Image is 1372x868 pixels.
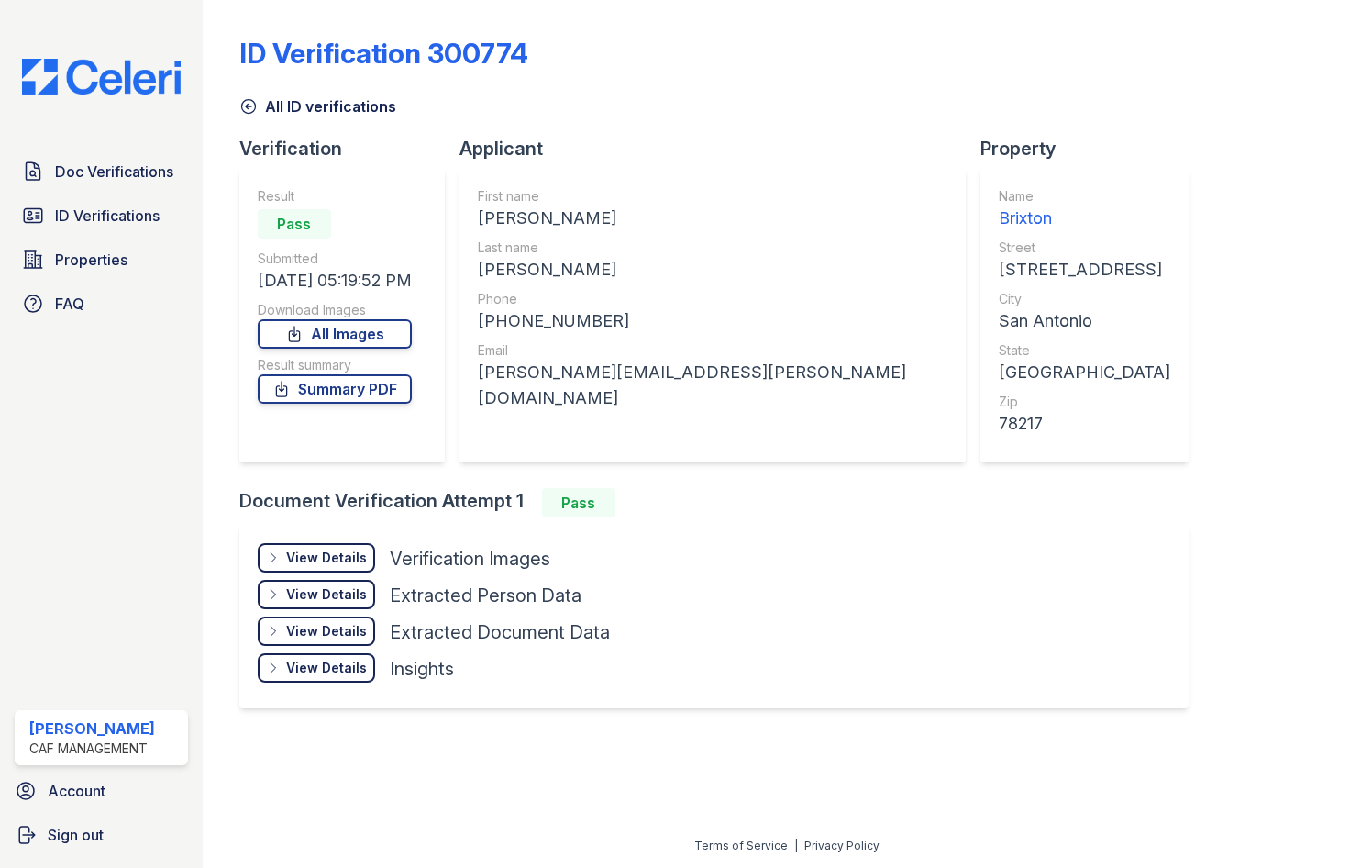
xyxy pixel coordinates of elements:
div: Email [478,341,947,360]
div: [GEOGRAPHIC_DATA] [999,360,1170,385]
div: View Details [286,622,367,640]
div: Extracted Person Data [390,583,581,608]
div: [STREET_ADDRESS] [999,257,1170,283]
div: Pass [542,488,615,517]
a: Sign out [7,817,195,853]
div: Verification [239,136,459,161]
div: Verification Images [390,546,550,572]
a: Account [7,773,195,809]
div: [PHONE_NUMBER] [478,308,947,334]
div: First name [478,187,947,206]
span: Doc Verifications [55,161,173,183]
div: [PERSON_NAME] [29,718,155,740]
span: ID Verifications [55,205,160,227]
div: Download Images [258,301,412,319]
img: CE_Logo_Blue-a8612792a0a2168367f1c8372b55b34899dd931a85d93a1a3d3e32e68fde9ad4.png [7,59,195,95]
div: [PERSON_NAME][EMAIL_ADDRESS][PERSON_NAME][DOMAIN_NAME] [478,360,947,411]
a: All Images [258,319,412,349]
div: Property [980,136,1203,161]
a: All ID verifications [239,95,396,117]
div: Street [999,239,1170,257]
div: [DATE] 05:19:52 PM [258,268,412,294]
div: View Details [286,659,367,677]
div: Result summary [258,356,412,374]
a: Name Brixton [999,187,1170,231]
span: Sign out [48,824,104,846]
div: Phone [478,290,947,308]
div: [PERSON_NAME] [478,206,947,231]
div: City [999,290,1170,308]
div: View Details [286,585,367,604]
div: Pass [258,209,331,239]
a: Summary PDF [258,374,412,404]
span: Properties [55,249,127,271]
span: Account [48,780,105,802]
div: | [794,839,798,852]
div: Result [258,187,412,206]
div: San Antonio [999,308,1170,334]
div: Document Verification Attempt 1 [239,488,1203,517]
div: Name [999,187,1170,206]
a: Doc Verifications [15,153,188,190]
div: Brixton [999,206,1170,231]
div: View Details [286,549,367,567]
div: Last name [478,239,947,257]
div: [PERSON_NAME] [478,257,947,283]
div: Insights [390,656,454,682]
div: Submitted [258,250,412,268]
a: ID Verifications [15,197,188,234]
a: Terms of Service [694,839,788,852]
div: CAF Management [29,740,155,758]
div: Applicant [459,136,980,161]
div: 78217 [999,411,1170,437]
div: Zip [999,393,1170,411]
a: Privacy Policy [804,839,880,852]
div: State [999,341,1170,360]
div: ID Verification 300774 [239,37,528,70]
span: FAQ [55,293,84,315]
div: Extracted Document Data [390,619,610,645]
a: FAQ [15,285,188,322]
a: Properties [15,241,188,278]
